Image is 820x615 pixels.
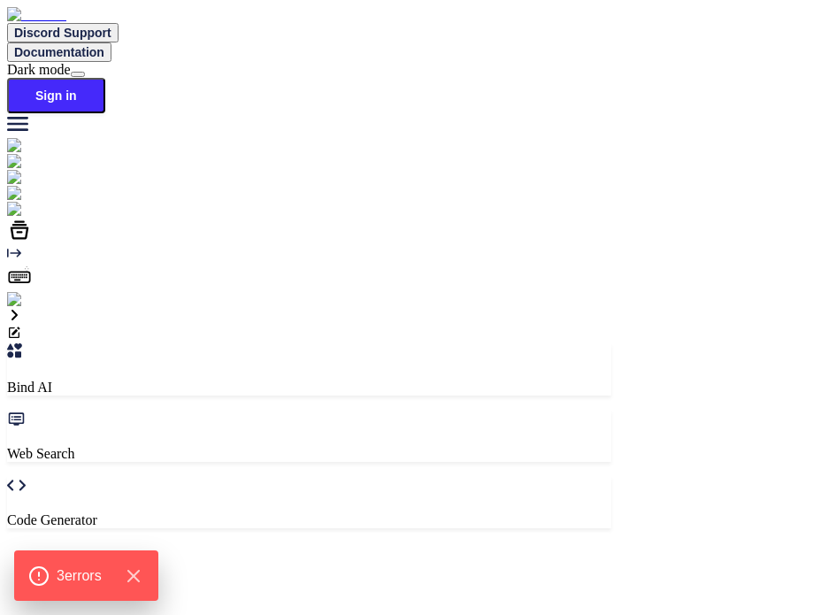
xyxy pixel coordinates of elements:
img: ai-studio [7,154,71,170]
p: Bind AI [7,380,611,396]
span: Documentation [14,45,104,59]
p: Web Search [7,446,611,462]
p: Code Generator [7,512,611,528]
img: Bind AI [7,7,66,23]
button: Documentation [7,42,111,62]
button: Discord Support [7,23,119,42]
span: Dark mode [7,62,71,77]
img: darkCloudIdeIcon [7,202,124,218]
button: Sign in [7,78,105,113]
img: chat [7,138,45,154]
img: chat [7,170,45,186]
span: Discord Support [14,26,111,40]
img: githubLight [7,186,88,202]
img: signin [7,292,56,308]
